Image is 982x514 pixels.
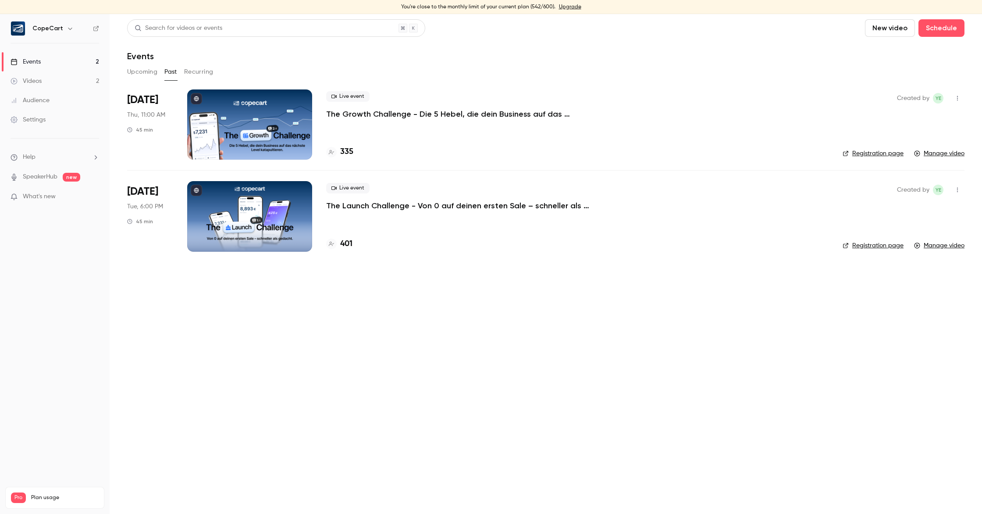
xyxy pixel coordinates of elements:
[326,238,352,250] a: 401
[11,153,99,162] li: help-dropdown-opener
[127,181,173,251] div: Sep 30 Tue, 6:00 PM (Europe/Berlin)
[184,65,213,79] button: Recurring
[897,93,929,104] span: Created by
[127,51,154,61] h1: Events
[326,109,589,119] a: The Growth Challenge - Die 5 Hebel, die dein Business auf das nächste Level katapultieren
[11,96,50,105] div: Audience
[559,4,581,11] a: Upgrade
[63,173,80,182] span: new
[127,65,157,79] button: Upcoming
[933,185,943,195] span: Yasamin Esfahani
[914,241,964,250] a: Manage video
[135,24,222,33] div: Search for videos or events
[843,241,904,250] a: Registration page
[11,21,25,36] img: CopeCart
[936,93,941,104] span: YE
[918,19,964,37] button: Schedule
[23,153,36,162] span: Help
[31,494,99,501] span: Plan usage
[11,57,41,66] div: Events
[127,218,153,225] div: 45 min
[11,493,26,503] span: Pro
[865,19,915,37] button: New video
[127,93,158,107] span: [DATE]
[914,149,964,158] a: Manage video
[326,200,589,211] a: The Launch Challenge - Von 0 auf deinen ersten Sale – schneller als gedacht
[11,115,46,124] div: Settings
[127,111,165,119] span: Thu, 11:00 AM
[11,77,42,86] div: Videos
[340,146,353,158] h4: 335
[326,183,370,193] span: Live event
[127,202,163,211] span: Tue, 6:00 PM
[23,192,56,201] span: What's new
[127,185,158,199] span: [DATE]
[326,91,370,102] span: Live event
[933,93,943,104] span: Yasamin Esfahani
[127,89,173,160] div: Oct 2 Thu, 11:00 AM (Europe/Berlin)
[164,65,177,79] button: Past
[326,146,353,158] a: 335
[936,185,941,195] span: YE
[843,149,904,158] a: Registration page
[127,126,153,133] div: 45 min
[23,172,57,182] a: SpeakerHub
[32,24,63,33] h6: CopeCart
[340,238,352,250] h4: 401
[897,185,929,195] span: Created by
